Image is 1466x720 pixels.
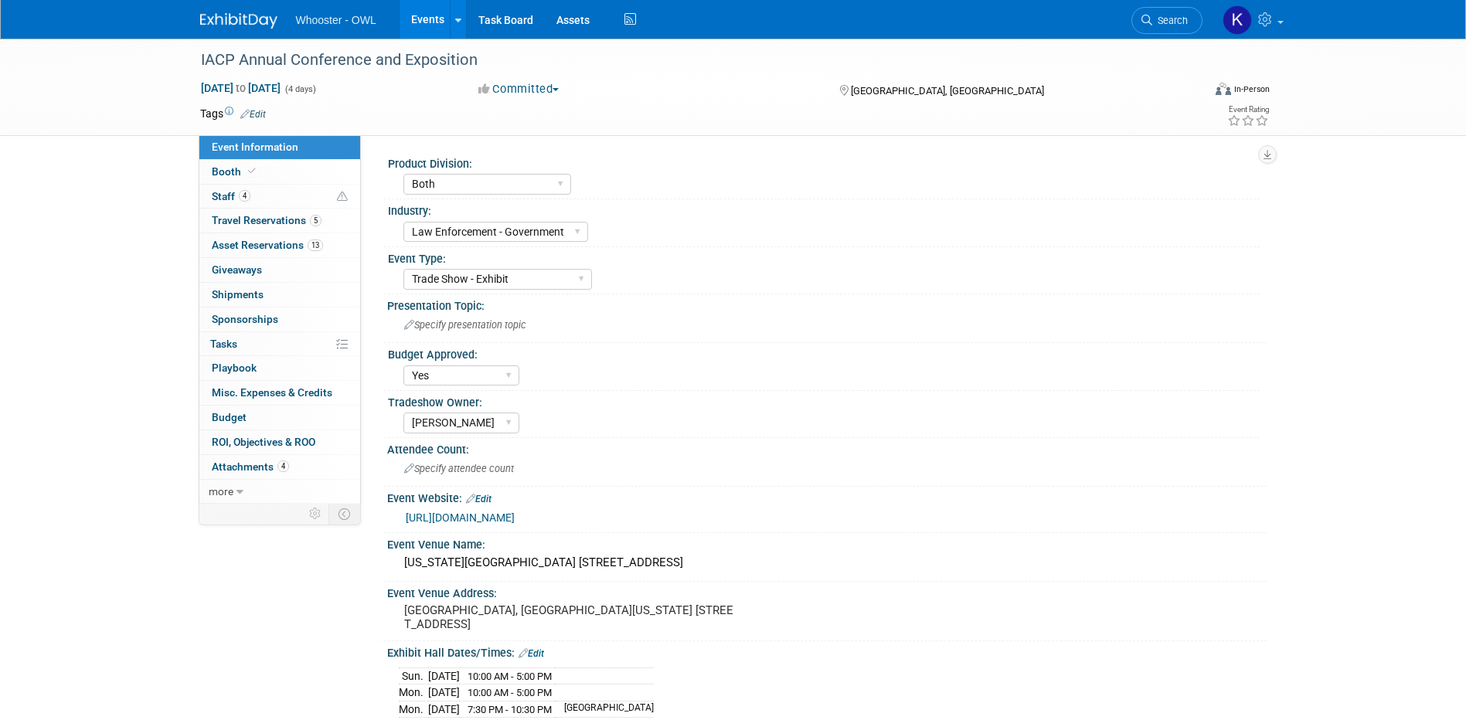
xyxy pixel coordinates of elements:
td: Tags [200,106,266,121]
a: Travel Reservations5 [199,209,360,233]
td: Mon. [399,684,428,701]
span: 4 [277,460,289,472]
span: more [209,485,233,498]
a: Booth [199,160,360,184]
td: [DATE] [428,667,460,684]
img: Kamila Castaneda [1223,5,1252,35]
span: 4 [239,190,250,202]
a: Asset Reservations13 [199,233,360,257]
span: [DATE] [DATE] [200,81,281,95]
span: Potential Scheduling Conflict -- at least one attendee is tagged in another overlapping event. [337,190,348,204]
span: Event Information [212,141,298,153]
a: Misc. Expenses & Credits [199,381,360,405]
span: 10:00 AM - 5:00 PM [468,671,552,682]
div: Industry: [388,199,1260,219]
span: Sponsorships [212,313,278,325]
a: Playbook [199,356,360,380]
span: Budget [212,411,247,423]
div: Budget Approved: [388,343,1260,362]
img: Format-Inperson.png [1216,83,1231,95]
span: (4 days) [284,84,316,94]
span: Playbook [212,362,257,374]
span: to [233,82,248,94]
a: Event Information [199,135,360,159]
img: ExhibitDay [200,13,277,29]
a: Tasks [199,332,360,356]
span: Attachments [212,460,289,473]
span: Travel Reservations [212,214,321,226]
div: Event Venue Name: [387,533,1267,552]
span: Misc. Expenses & Credits [212,386,332,399]
a: Sponsorships [199,307,360,331]
div: Attendee Count: [387,438,1267,457]
td: [DATE] [428,701,460,718]
div: In-Person [1233,83,1270,95]
a: Edit [240,109,266,120]
div: IACP Annual Conference and Exposition [196,46,1179,74]
span: Staff [212,190,250,202]
span: Tasks [210,338,237,350]
td: [GEOGRAPHIC_DATA] [555,701,654,718]
div: Product Division: [388,152,1260,172]
a: Edit [519,648,544,659]
div: Event Website: [387,487,1267,507]
a: Budget [199,406,360,430]
td: Mon. [399,701,428,718]
span: Asset Reservations [212,239,323,251]
td: Sun. [399,667,428,684]
a: [URL][DOMAIN_NAME] [406,511,515,524]
span: Whooster - OWL [296,14,376,26]
a: Edit [466,494,492,504]
span: Specify attendee count [404,463,514,474]
div: Event Type: [388,247,1260,267]
a: Staff4 [199,185,360,209]
span: [GEOGRAPHIC_DATA], [GEOGRAPHIC_DATA] [851,85,1044,97]
pre: [GEOGRAPHIC_DATA], [GEOGRAPHIC_DATA][US_STATE] [STREET_ADDRESS] [404,603,736,631]
a: ROI, Objectives & ROO [199,430,360,454]
span: 5 [310,215,321,226]
a: more [199,480,360,504]
div: Tradeshow Owner: [388,391,1260,410]
div: Presentation Topic: [387,294,1267,314]
div: Event Rating [1227,106,1269,114]
td: Personalize Event Tab Strip [302,504,329,524]
a: Giveaways [199,258,360,282]
td: Toggle Event Tabs [328,504,360,524]
span: Giveaways [212,263,262,276]
i: Booth reservation complete [248,167,256,175]
div: Event Venue Address: [387,582,1267,601]
span: ROI, Objectives & ROO [212,436,315,448]
a: Attachments4 [199,455,360,479]
span: 13 [308,239,323,251]
div: Event Format [1111,80,1270,104]
td: [DATE] [428,684,460,701]
span: Search [1152,15,1188,26]
a: Shipments [199,283,360,307]
div: Exhibit Hall Dates/Times: [387,641,1267,661]
span: Booth [212,165,259,178]
a: Search [1131,7,1202,34]
span: Shipments [212,288,264,301]
div: [US_STATE][GEOGRAPHIC_DATA] [STREET_ADDRESS] [399,551,1255,575]
button: Committed [473,81,565,97]
span: 10:00 AM - 5:00 PM [468,687,552,698]
span: Specify presentation topic [404,319,526,331]
span: 7:30 PM - 10:30 PM [468,704,552,715]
